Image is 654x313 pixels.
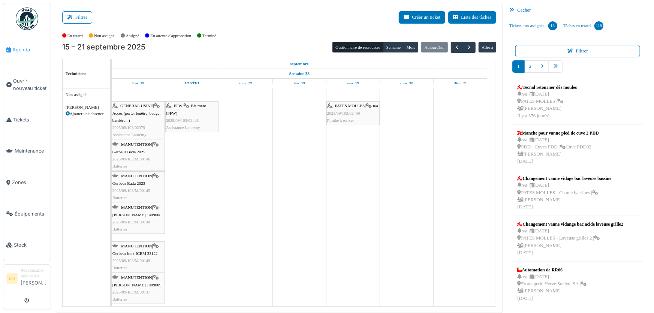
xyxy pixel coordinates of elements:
span: Gerbeur Bada 2025 [112,150,145,154]
a: Ouvrir nouveau ticket [3,66,51,104]
a: Changement vanne vidange bac acide laveuse grille2 n/a |[DATE] PATES MOLLES - Laveuse grilles 2 |... [515,219,625,258]
a: Tecnal retourner dès moules n/a |[DATE] PATES MOLLES | [PERSON_NAME]Il y a 376 jour(s) [515,82,579,121]
a: Zones [3,167,51,198]
div: Changement vanne vidage bac laveuse bassine [517,175,611,182]
div: | [166,102,218,131]
a: Tickets non-assignés [506,16,560,36]
span: GENERAL USINE [120,103,153,108]
div: 18 [548,21,557,30]
label: En retard [67,33,83,39]
span: 2025/09/103/02409 [327,111,360,115]
button: Suivant [463,42,475,53]
a: 17 septembre 2025 [237,79,254,88]
span: 2025/09/103/M/00148 [112,220,150,224]
span: [PERSON_NAME] 1409009 [112,283,162,287]
span: Gerbeur inox ICEM 23122 [112,251,158,256]
a: LH Responsable technicien[PERSON_NAME] [6,268,48,291]
span: MANUTENTION [121,174,152,178]
a: Manche pour vanne pied de cuve 2 PDD n/a |[DATE] PDD - Cuves PDD |Cuve PDD02 [PERSON_NAME][DATE] [515,128,600,167]
a: 15 septembre 2025 [288,59,311,69]
div: 118 [594,21,603,30]
a: Tâches en retard [560,16,607,36]
span: 2025/09/103/02441 [166,118,199,123]
span: 2025/09/103/M/00145 [112,188,150,193]
span: MANUTENTION [121,142,152,147]
label: Assigné [126,33,139,39]
span: Accès (porte, fenêtre, badge, barrière...) [112,111,161,123]
div: Tecnal retourner dès moules [517,84,577,91]
span: Techniciens [66,71,87,76]
span: Stock [14,241,48,249]
a: 15 septembre 2025 [130,79,146,88]
span: Tickets [13,116,48,123]
div: | [112,243,164,271]
a: Stock [3,229,51,261]
div: | [112,102,164,138]
button: Précédent [451,42,463,53]
span: PATES MOLLES [335,103,365,108]
span: Bâtiment (PFW) [166,103,206,115]
a: 16 septembre 2025 [183,79,201,88]
span: 2025/09/103/M/00147 [112,290,150,294]
div: [PERSON_NAME] [66,104,107,111]
label: En attente d'approbation [150,33,191,39]
button: Aujourd'hui [421,42,447,52]
div: n/a | [DATE] PDD - Cuves PDD | Cuve PDD02 [PERSON_NAME] [DATE] [517,136,599,165]
span: Maintenance [15,147,48,154]
label: Non assigné [94,33,115,39]
span: 2025/09/103/M/00149 [112,258,150,263]
div: n/a | [DATE] PATES MOLLES | [PERSON_NAME] Il y a 376 jour(s) [517,91,577,120]
span: Batteries [112,195,127,200]
a: Équipements [3,198,51,230]
span: MANUTENTION [121,205,152,210]
a: 20 septembre 2025 [398,79,415,88]
span: PFW [174,103,183,108]
span: 2025/09/103/M/00146 [112,157,150,161]
div: | [327,102,379,124]
span: Équipements [15,210,48,217]
a: 21 septembre 2025 [452,79,469,88]
span: Batteries [112,265,127,270]
a: Liste des tâches [448,11,496,24]
button: Filtrer [515,45,640,57]
div: Non-assigné [66,91,107,98]
span: Assistance Laurenty [112,132,147,137]
span: Agenda [12,46,48,53]
h2: 15 – 21 septembre 2025 [62,43,145,52]
div: | [112,204,164,233]
a: 1 [512,60,524,73]
span: [PERSON_NAME] 1409008 [112,213,162,217]
span: MANUTENTION [121,244,152,248]
span: Batteries [112,164,127,168]
span: Plinthe à refixer [327,118,354,123]
button: Créer un ticket [399,11,445,24]
button: Gestionnaire de ressources [332,42,383,52]
span: n/a [373,103,378,108]
a: 18 septembre 2025 [292,79,307,88]
span: Assistance Laurenty [166,125,200,130]
div: Responsable technicien [21,268,48,279]
a: 19 septembre 2025 [345,79,361,88]
li: LH [6,273,18,284]
li: [PERSON_NAME] [21,268,48,289]
a: Agenda [3,34,51,66]
div: Cacher [506,5,649,16]
a: Automation de RR06 n/a |[DATE] Fromagerie Herve Societe SA | [PERSON_NAME][DATE] [515,265,588,304]
span: Gerbeur Bada 2023 [112,181,145,186]
span: Batteries [112,227,127,231]
span: MANUTENTION [121,275,152,280]
a: Maintenance [3,135,51,167]
a: Semaine 38 [287,69,311,78]
span: 2025/09/103/02379 [112,125,145,130]
button: Semaine [383,42,404,52]
div: Ajouter une absence [66,111,107,117]
label: Terminé [202,33,216,39]
button: Filtrer [62,11,92,24]
div: | [112,274,164,303]
div: Manche pour vanne pied de cuve 2 PDD [517,130,599,136]
div: n/a | [DATE] Fromagerie Herve Societe SA | [PERSON_NAME] [DATE] [517,273,587,302]
a: 2 [524,60,536,73]
div: Changement vanne vidange bac acide laveuse grille2 [517,221,623,228]
div: Automation de RR06 [517,267,587,273]
nav: pager [512,60,643,79]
